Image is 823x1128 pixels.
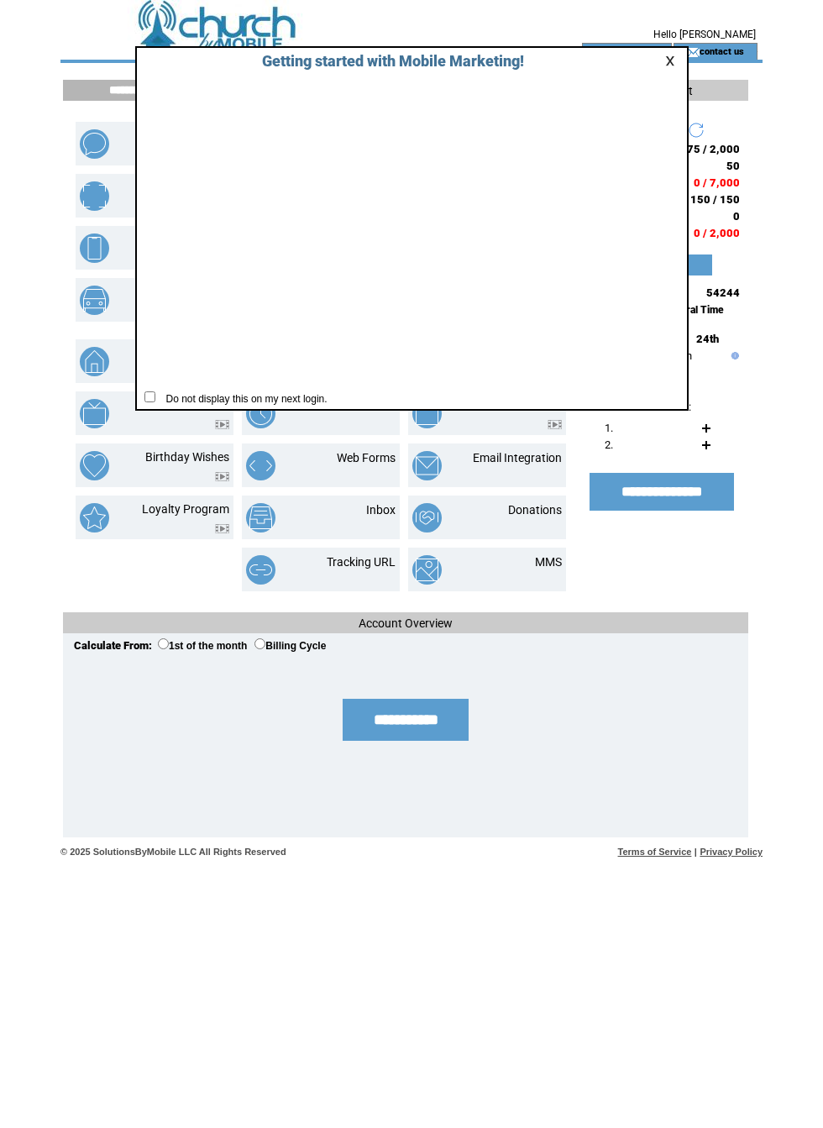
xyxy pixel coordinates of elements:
span: 150 / 150 [690,193,740,206]
span: 2. [605,438,613,451]
img: inbox.png [246,503,275,533]
img: video.png [215,420,229,429]
span: Getting started with Mobile Marketing! [245,52,524,70]
label: 1st of the month [158,640,247,652]
a: Tracking URL [327,555,396,569]
span: Do not display this on my next login. [158,393,328,405]
a: contact us [700,45,744,56]
span: 1. [605,422,613,434]
img: tracking-url.png [246,555,275,585]
span: 0 / 2,000 [694,227,740,239]
span: Hello [PERSON_NAME] [653,29,756,40]
img: help.gif [727,352,739,359]
input: 1st of the month [158,638,169,649]
img: text-blast.png [80,129,109,159]
label: Billing Cycle [254,640,326,652]
input: Billing Cycle [254,638,265,649]
img: loyalty-program.png [80,503,109,533]
a: Email Integration [473,451,562,464]
span: 24th [696,333,719,345]
span: 1,675 / 2,000 [670,143,740,155]
a: Web Forms [337,451,396,464]
img: mms.png [412,555,442,585]
a: Donations [508,503,562,517]
img: text-to-win.png [412,399,442,428]
span: © 2025 SolutionsByMobile LLC All Rights Reserved [60,847,286,857]
a: Loyalty Program [142,502,229,516]
a: MMS [535,555,562,569]
img: contact_us_icon.gif [687,45,700,59]
img: video.png [548,420,562,429]
img: video.png [215,524,229,533]
span: Calculate From: [74,639,152,652]
a: Inbox [366,503,396,517]
img: mobile-coupons.png [80,181,109,211]
img: email-integration.png [412,451,442,480]
img: account_icon.gif [608,45,621,59]
img: vehicle-listing.png [80,286,109,315]
img: property-listing.png [80,347,109,376]
span: 50 [726,160,740,172]
span: | [695,847,697,857]
a: Terms of Service [618,847,692,857]
span: Central Time [664,304,724,316]
span: Account Overview [359,616,453,630]
span: 0 / 7,000 [694,176,740,189]
img: donations.png [412,503,442,533]
img: web-forms.png [246,451,275,480]
img: mobile-websites.png [80,233,109,263]
img: scheduled-tasks.png [246,399,275,428]
img: birthday-wishes.png [80,451,109,480]
span: 0 [733,210,740,223]
a: Privacy Policy [700,847,763,857]
a: Birthday Wishes [145,450,229,464]
img: video.png [215,472,229,481]
img: text-to-screen.png [80,399,109,428]
span: 54244 [706,286,740,299]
